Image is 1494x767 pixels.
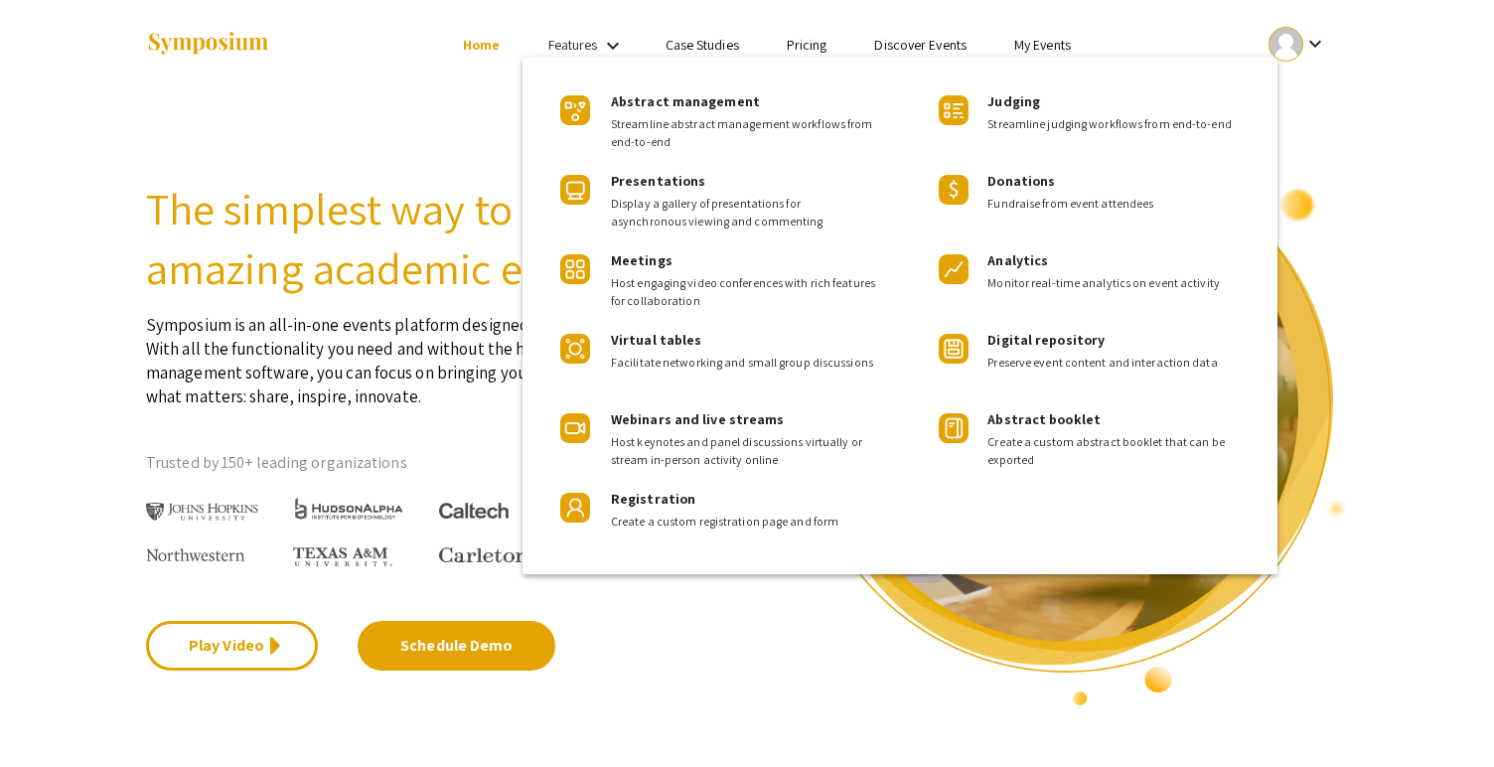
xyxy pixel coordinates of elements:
[560,334,590,364] img: Product Icon
[611,92,760,110] span: Abstract management
[987,92,1040,110] span: Judging
[611,115,878,151] span: Streamline abstract management workflows from end-to-end
[987,195,1248,213] span: Fundraise from event attendees
[987,115,1248,133] span: Streamline judging workflows from end-to-end
[987,251,1048,269] span: Analytics
[611,354,878,372] span: Facilitate networking and small group discussions
[987,274,1248,292] span: Monitor real-time analytics on event activity
[939,95,969,125] img: Product Icon
[987,172,1055,190] span: Donations
[611,410,785,428] span: Webinars and live streams
[611,274,878,310] span: Host engaging video conferences with rich features for collaboration
[611,172,705,190] span: Presentations
[939,254,969,284] img: Product Icon
[560,413,590,443] img: Product Icon
[611,513,878,531] span: Create a custom registration page and form
[939,334,969,364] img: Product Icon
[560,493,590,523] img: Product Icon
[611,251,672,269] span: Meetings
[611,195,878,230] span: Display a gallery of presentations for asynchronous viewing and commenting
[987,354,1248,372] span: Preserve event content and interaction data
[611,331,701,349] span: Virtual tables
[560,95,590,125] img: Product Icon
[560,175,590,205] img: Product Icon
[560,254,590,284] img: Product Icon
[939,413,969,443] img: Product Icon
[611,433,878,469] span: Host keynotes and panel discussions virtually or stream in-person activity online
[987,433,1248,469] span: Create a custom abstract booklet that can be exported
[939,175,969,205] img: Product Icon
[987,410,1101,428] span: Abstract booklet
[611,490,695,508] span: Registration
[987,331,1105,349] span: Digital repository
